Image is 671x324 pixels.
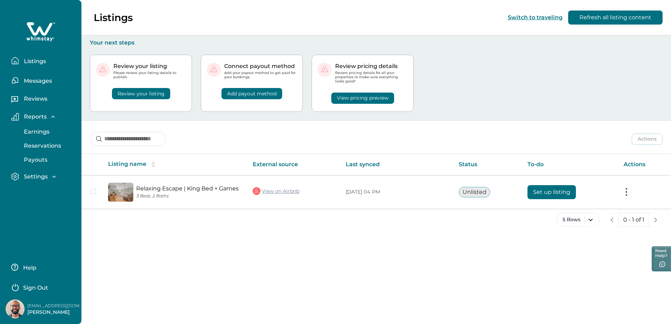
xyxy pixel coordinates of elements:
[22,113,47,120] p: Reports
[224,63,297,70] p: Connect payout method
[16,125,81,139] button: Earnings
[11,93,76,107] button: Reviews
[6,299,25,318] img: Whimstay Host
[11,260,73,274] button: Help
[335,63,408,70] p: Review pricing details
[108,183,133,202] img: propertyImage_Relaxing Escape | King Bed + Games
[224,71,297,79] p: Add your payout method to get paid for your bookings.
[23,284,48,291] p: Sign Out
[11,54,76,68] button: Listings
[459,187,490,197] button: Unlisted
[22,128,49,135] p: Earnings
[346,189,447,196] p: [DATE] 04 PM
[11,73,76,87] button: Messages
[618,154,671,175] th: Actions
[568,11,663,25] button: Refresh all listing content
[632,134,663,145] button: Actions
[340,154,453,175] th: Last synced
[649,213,663,227] button: next page
[22,58,46,65] p: Listings
[146,161,160,168] button: sorting
[247,154,340,175] th: External source
[136,185,241,192] a: Relaxing Escape | King Bed + Games
[27,302,84,309] p: [EMAIL_ADDRESS][DOMAIN_NAME]
[11,280,73,294] button: Sign Out
[90,39,663,46] p: Your next steps
[102,154,247,175] th: Listing name
[94,12,133,23] p: Listings
[619,213,649,227] button: 0 - 1 of 1
[335,71,408,84] p: Review pricing details for all your properties to make sure everything looks good!
[253,187,299,196] a: View on Airbnb
[22,156,47,163] p: Payouts
[331,93,394,104] button: View pricing preview
[527,185,576,199] button: Set up listing
[22,173,48,180] p: Settings
[22,77,52,85] p: Messages
[453,154,522,175] th: Status
[22,142,61,149] p: Reservations
[136,194,241,199] p: 3 Beds, 2 Baths
[623,216,644,223] p: 0 - 1 of 1
[22,95,47,102] p: Reviews
[556,213,599,227] button: 5 Rows
[113,63,186,70] p: Review your listing
[508,14,563,21] button: Switch to traveling
[605,213,619,227] button: previous page
[16,153,81,167] button: Payouts
[11,125,76,167] div: Reports
[522,154,618,175] th: To-do
[221,88,282,99] button: Add payout method
[27,309,84,316] p: [PERSON_NAME]
[16,139,81,153] button: Reservations
[21,264,36,271] p: Help
[11,173,76,181] button: Settings
[112,88,170,99] button: Review your listing
[11,113,76,121] button: Reports
[113,71,186,79] p: Please review your listing details to publish.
